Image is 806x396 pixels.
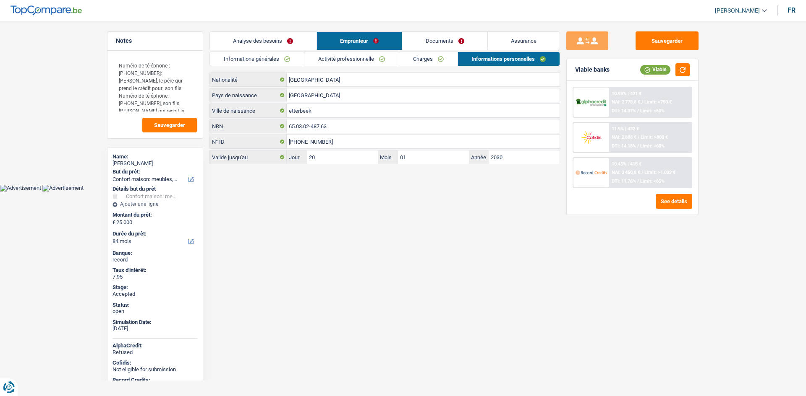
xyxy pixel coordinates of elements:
input: 590-1234567-89 [287,135,560,148]
div: Stage: [113,284,198,291]
a: Analyse des besoins [210,32,317,50]
div: [DATE] [113,325,198,332]
a: Assurance [488,32,560,50]
a: [PERSON_NAME] [708,4,767,18]
input: Belgique [287,73,560,86]
span: Limit: >1.033 € [644,170,675,175]
span: DTI: 11.76% [612,179,636,184]
span: Limit: >800 € [641,135,668,140]
div: 10.45% | 415 € [612,161,641,167]
span: DTI: 14.18% [612,143,636,149]
span: [PERSON_NAME] [715,7,760,14]
div: Record Credits: [113,377,198,383]
div: [PERSON_NAME] [113,160,198,167]
div: fr [788,6,796,14]
div: 10.99% | 421 € [612,91,641,96]
span: Limit: <60% [640,143,665,149]
span: Limit: >750 € [644,99,672,105]
img: Record Credits [576,165,607,180]
label: But du prêt: [113,168,196,175]
span: NAI: 3 450,8 € [612,170,640,175]
div: AlphaCredit: [113,342,198,349]
span: / [641,170,643,175]
span: / [637,108,639,114]
label: Montant du prêt: [113,212,196,218]
input: JJ [307,150,378,164]
span: NAI: 2 778,8 € [612,99,640,105]
a: Charges [399,52,458,66]
input: Belgique [287,88,560,102]
div: Viable banks [575,66,610,73]
div: Accepted [113,291,198,298]
img: TopCompare Logo [10,5,82,16]
label: Valide jusqu'au [210,150,287,164]
label: Pays de naissance [210,88,287,102]
div: Simulation Date: [113,319,198,326]
button: See details [656,194,692,209]
div: Not eligible for submission [113,366,198,373]
span: / [638,135,639,140]
div: Banque: [113,250,198,256]
span: / [637,143,639,149]
div: record [113,256,198,263]
img: AlphaCredit [576,98,607,107]
div: Status: [113,302,198,308]
span: NAI: 2 888 € [612,135,636,140]
a: Informations générales [210,52,304,66]
div: Name: [113,153,198,160]
span: DTI: 14.37% [612,108,636,114]
span: Limit: <65% [640,179,665,184]
input: MM [398,150,469,164]
div: 7.95 [113,274,198,280]
div: Refused [113,349,198,356]
a: Documents [402,32,487,50]
label: Année [469,150,489,164]
img: Cofidis [576,129,607,145]
a: Informations personnelles [458,52,560,66]
img: Advertisement [42,185,84,192]
input: AAAA [489,150,560,164]
label: Ville de naissance [210,104,287,117]
label: Mois [378,150,398,164]
div: Détails but du prêt [113,186,198,192]
button: Sauvegarder [636,31,699,50]
span: Sauvegarder [154,122,185,128]
div: open [113,308,198,315]
input: 12.12.12-123.12 [287,119,560,133]
div: Ajouter une ligne [113,201,198,207]
span: / [641,99,643,105]
div: Viable [640,65,670,74]
a: Emprunteur [317,32,402,50]
span: / [637,179,639,184]
label: NRN [210,119,287,133]
span: € [113,219,115,226]
span: Limit: <60% [640,108,665,114]
label: N° ID [210,135,287,148]
h5: Notes [116,37,194,44]
label: Jour [287,150,307,164]
div: Taux d'intérêt: [113,267,198,274]
div: Cofidis: [113,360,198,366]
label: Nationalité [210,73,287,86]
button: Sauvegarder [142,118,197,132]
a: Activité professionnelle [304,52,399,66]
div: 11.9% | 432 € [612,126,639,132]
label: Durée du prêt: [113,230,196,237]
